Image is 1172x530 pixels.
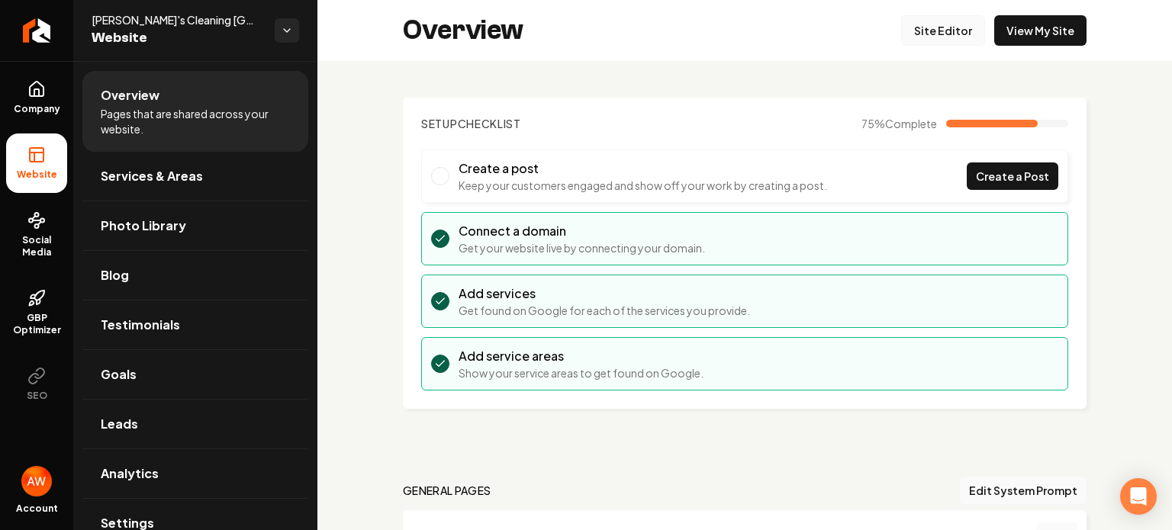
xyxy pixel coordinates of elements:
[459,347,704,365] h3: Add service areas
[459,365,704,381] p: Show your service areas to get found on Google.
[403,483,491,498] h2: general pages
[861,116,937,131] span: 75 %
[21,466,52,496] button: Open user button
[8,103,66,115] span: Company
[459,284,750,303] h3: Add services
[21,466,52,496] img: Alexa Wiley
[459,178,827,193] p: Keep your customers engaged and show off your work by creating a post.
[459,159,827,178] h3: Create a post
[6,277,67,349] a: GBP Optimizer
[967,162,1058,190] a: Create a Post
[16,503,58,515] span: Account
[994,15,1087,46] a: View My Site
[6,199,67,271] a: Social Media
[23,18,51,43] img: Rebolt Logo
[960,477,1087,504] button: Edit System Prompt
[101,217,186,235] span: Photo Library
[101,86,159,104] span: Overview
[901,15,985,46] a: Site Editor
[101,316,180,334] span: Testimonials
[421,116,521,131] h2: Checklist
[6,355,67,414] button: SEO
[21,390,53,402] span: SEO
[459,240,705,255] p: Get your website live by connecting your domain.
[82,400,308,448] a: Leads
[421,117,458,130] span: Setup
[82,449,308,498] a: Analytics
[6,312,67,336] span: GBP Optimizer
[101,106,290,137] span: Pages that are shared across your website.
[976,169,1049,185] span: Create a Post
[101,266,129,284] span: Blog
[101,415,138,433] span: Leads
[82,350,308,399] a: Goals
[6,68,67,127] a: Company
[885,117,937,130] span: Complete
[101,365,137,384] span: Goals
[403,15,523,46] h2: Overview
[82,300,308,349] a: Testimonials
[101,167,203,185] span: Services & Areas
[92,12,262,27] span: [PERSON_NAME]'s Cleaning [GEOGRAPHIC_DATA]
[92,27,262,49] span: Website
[101,464,159,483] span: Analytics
[82,251,308,300] a: Blog
[459,303,750,318] p: Get found on Google for each of the services you provide.
[82,201,308,250] a: Photo Library
[6,234,67,259] span: Social Media
[1120,478,1157,515] div: Open Intercom Messenger
[82,152,308,201] a: Services & Areas
[459,222,705,240] h3: Connect a domain
[11,169,63,181] span: Website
